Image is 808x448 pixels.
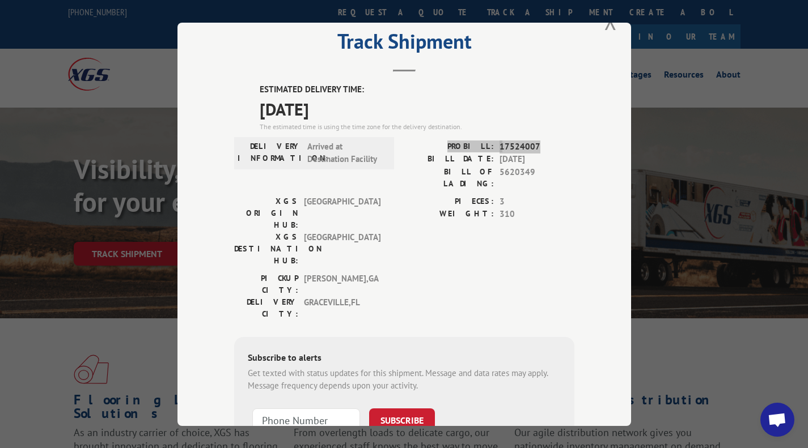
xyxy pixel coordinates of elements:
label: PIECES: [404,195,494,208]
label: PICKUP CITY: [234,272,298,296]
span: [DATE] [260,96,574,121]
span: [GEOGRAPHIC_DATA] [304,231,380,266]
label: DELIVERY INFORMATION: [238,140,302,165]
div: Get texted with status updates for this shipment. Message and data rates may apply. Message frequ... [248,366,561,392]
div: The estimated time is using the time zone for the delivery destination. [260,121,574,131]
span: Arrived at Destination Facility [307,140,384,165]
div: Open chat [760,403,794,437]
label: BILL OF LADING: [404,165,494,189]
button: SUBSCRIBE [369,408,435,432]
span: 310 [500,208,574,221]
span: [DATE] [500,153,574,166]
label: WEIGHT: [404,208,494,221]
label: BILL DATE: [404,153,494,166]
label: DELIVERY CITY: [234,296,298,319]
div: Subscribe to alerts [248,350,561,366]
label: PROBILL: [404,140,494,153]
span: GRACEVILLE , FL [304,296,380,319]
span: 17524007 [500,140,574,153]
h2: Track Shipment [234,33,574,55]
label: ESTIMATED DELIVERY TIME: [260,83,574,96]
input: Phone Number [252,408,360,432]
span: [GEOGRAPHIC_DATA] [304,195,380,231]
label: XGS ORIGIN HUB: [234,195,298,231]
span: 3 [500,195,574,208]
button: Close modal [604,6,617,36]
span: 5620349 [500,165,574,189]
label: XGS DESTINATION HUB: [234,231,298,266]
span: [PERSON_NAME] , GA [304,272,380,296]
